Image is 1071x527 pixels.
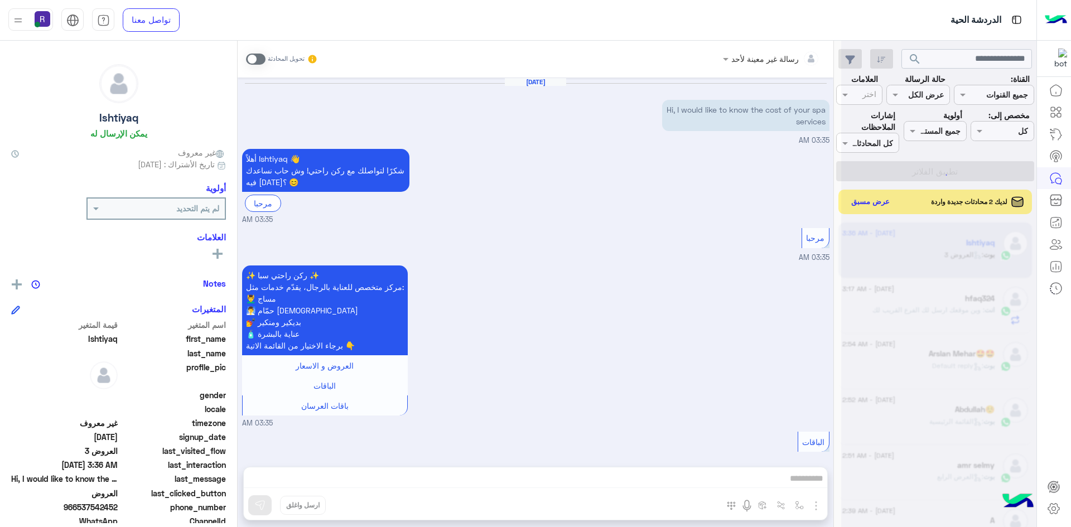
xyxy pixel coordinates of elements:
[268,55,305,64] small: تحويل المحادثة
[11,487,118,499] span: العروض
[11,389,118,401] span: null
[951,13,1001,28] p: الدردشة الحية
[192,304,226,314] h6: المتغيرات
[97,14,110,27] img: tab
[242,149,409,192] p: 12/8/2025, 3:35 AM
[836,109,895,133] label: إشارات الملاحظات
[120,417,226,429] span: timezone
[1045,8,1067,32] img: Logo
[505,78,566,86] h6: [DATE]
[100,65,138,103] img: defaultAdmin.png
[301,401,349,410] span: باقات العرسان
[11,459,118,471] span: 2025-08-12T00:36:44.379Z
[242,265,408,355] p: 12/8/2025, 3:35 AM
[11,403,118,415] span: null
[11,501,118,513] span: 966537542452
[799,253,829,262] span: 03:35 AM
[296,361,354,370] span: العروض و الاسعار
[120,389,226,401] span: gender
[120,459,226,471] span: last_interaction
[99,112,138,124] h5: Ishtiyaq
[11,445,118,457] span: العروض 3
[120,445,226,457] span: last_visited_flow
[120,473,226,485] span: last_message
[120,487,226,499] span: last_clicked_button
[11,417,118,429] span: غير معروف
[31,280,40,289] img: notes
[12,279,22,289] img: add
[11,13,25,27] img: profile
[203,278,226,288] h6: Notes
[11,515,118,527] span: 2
[799,136,829,144] span: 03:35 AM
[1010,13,1024,27] img: tab
[92,8,114,32] a: tab
[862,88,878,103] div: اختر
[120,333,226,345] span: first_name
[998,482,1038,521] img: hulul-logo.png
[280,496,326,515] button: ارسل واغلق
[1047,49,1067,69] img: 322853014244696
[242,418,273,429] span: 03:35 AM
[120,515,226,527] span: ChannelId
[11,333,118,345] span: Ishtiyaq
[802,437,824,447] span: الباقات
[245,195,281,212] div: مرحبا
[313,381,336,390] span: الباقات
[66,14,79,27] img: tab
[11,473,118,485] span: Hi, I would like to know the cost of your spa services
[120,347,226,359] span: last_name
[120,403,226,415] span: locale
[120,319,226,331] span: اسم المتغير
[90,361,118,389] img: defaultAdmin.png
[929,165,948,185] div: loading...
[662,100,829,131] p: 12/8/2025, 3:35 AM
[90,128,147,138] h6: يمكن الإرسال له
[836,161,1034,181] button: تطبيق الفلاتر
[206,183,226,193] h6: أولوية
[178,147,226,158] span: غير معروف
[11,319,118,331] span: قيمة المتغير
[11,232,226,242] h6: العلامات
[120,431,226,443] span: signup_date
[806,233,824,243] span: مرحبا
[242,215,273,225] span: 03:35 AM
[120,501,226,513] span: phone_number
[123,8,180,32] a: تواصل معنا
[35,11,50,27] img: userImage
[138,158,215,170] span: تاريخ الأشتراك : [DATE]
[120,361,226,387] span: profile_pic
[11,431,118,443] span: 2025-08-12T00:35:05.723Z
